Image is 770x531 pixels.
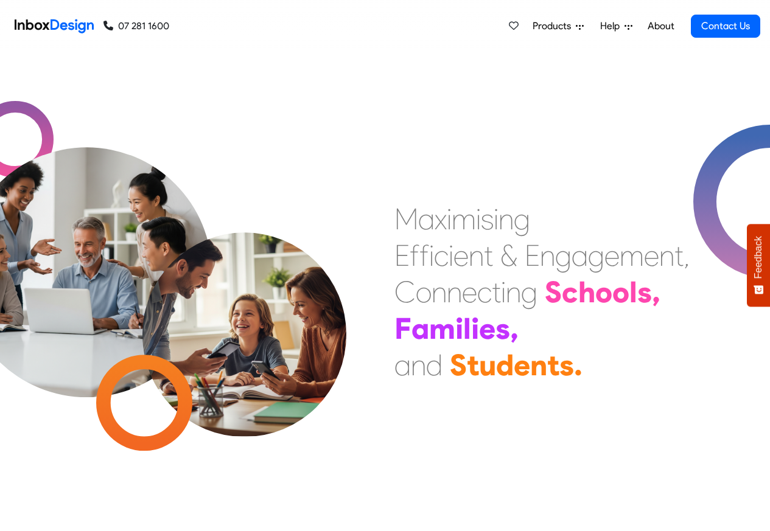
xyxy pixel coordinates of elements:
div: s [495,310,510,347]
div: t [467,347,479,383]
div: a [418,201,435,237]
div: i [449,237,453,274]
div: o [416,274,432,310]
div: c [434,237,449,274]
a: 07 281 1600 [103,19,169,33]
div: n [659,237,674,274]
div: g [514,201,530,237]
div: i [455,310,463,347]
div: n [411,347,426,383]
div: f [410,237,419,274]
div: i [447,201,452,237]
div: S [545,274,562,310]
div: M [394,201,418,237]
div: d [496,347,514,383]
div: o [595,274,612,310]
div: n [540,237,555,274]
div: t [492,274,501,310]
div: n [499,201,514,237]
div: e [462,274,477,310]
div: l [629,274,637,310]
span: Products [533,19,576,33]
div: e [453,237,469,274]
div: u [479,347,496,383]
div: g [521,274,537,310]
div: m [620,237,644,274]
div: c [562,274,578,310]
div: n [530,347,547,383]
a: Help [595,14,637,38]
div: n [447,274,462,310]
div: a [572,237,588,274]
a: Products [528,14,589,38]
span: Feedback [753,236,764,279]
div: e [514,347,530,383]
div: n [506,274,521,310]
div: n [432,274,447,310]
div: E [525,237,540,274]
div: . [574,347,583,383]
div: e [479,310,495,347]
div: g [555,237,572,274]
div: , [684,237,690,274]
div: e [644,237,659,274]
div: s [559,347,574,383]
div: s [481,201,494,237]
div: & [500,237,517,274]
div: o [612,274,629,310]
div: g [588,237,604,274]
div: i [501,274,506,310]
div: n [469,237,484,274]
div: m [429,310,455,347]
div: e [604,237,620,274]
a: Contact Us [691,15,760,38]
div: s [637,274,652,310]
div: t [547,347,559,383]
div: d [426,347,443,383]
div: , [652,274,660,310]
div: m [452,201,476,237]
div: a [411,310,429,347]
div: t [674,237,684,274]
div: i [494,201,499,237]
div: E [394,237,410,274]
div: l [463,310,471,347]
div: i [429,237,434,274]
a: About [644,14,677,38]
span: Help [600,19,625,33]
div: i [471,310,479,347]
div: Maximising Efficient & Engagement, Connecting Schools, Families, and Students. [394,201,690,383]
div: C [394,274,416,310]
div: t [484,237,493,274]
img: parents_with_child.png [117,182,372,437]
button: Feedback - Show survey [747,224,770,307]
div: c [477,274,492,310]
div: x [435,201,447,237]
div: , [510,310,519,347]
div: f [419,237,429,274]
div: a [394,347,411,383]
div: h [578,274,595,310]
div: S [450,347,467,383]
div: F [394,310,411,347]
div: i [476,201,481,237]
